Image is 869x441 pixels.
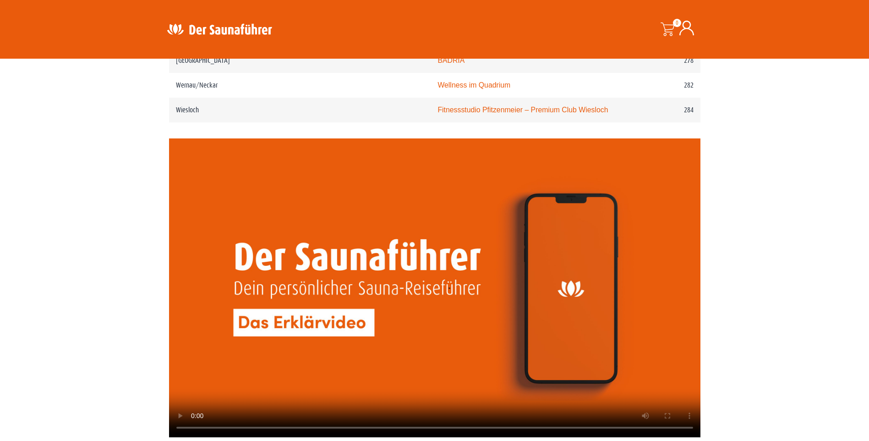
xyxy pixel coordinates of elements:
[617,98,700,122] td: 284
[169,48,431,73] td: [GEOGRAPHIC_DATA]
[617,73,700,98] td: 282
[437,56,465,64] a: BADRIA
[673,19,681,27] span: 0
[169,73,431,98] td: Wernau/Neckar
[437,106,608,114] a: Fitnessstudio Pfitzenmeier – Premium Club Wiesloch
[437,81,510,89] a: Wellness im Quadrium
[169,98,431,122] td: Wiesloch
[617,48,700,73] td: 278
